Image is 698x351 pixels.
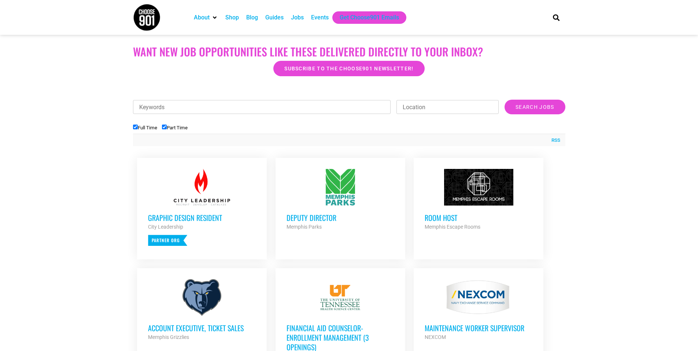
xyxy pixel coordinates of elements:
[265,13,284,22] a: Guides
[287,213,394,222] h3: Deputy Director
[137,158,267,257] a: Graphic Design Resident City Leadership Partner Org
[550,11,562,23] div: Search
[148,213,256,222] h3: Graphic Design Resident
[133,45,565,58] h2: Want New Job Opportunities like these Delivered Directly to your Inbox?
[148,224,183,230] strong: City Leadership
[190,11,540,24] nav: Main nav
[225,13,239,22] a: Shop
[425,213,532,222] h3: Room Host
[162,125,167,129] input: Part Time
[284,66,413,71] span: Subscribe to the Choose901 newsletter!
[162,125,188,130] label: Part Time
[246,13,258,22] a: Blog
[548,137,560,144] a: RSS
[133,125,157,130] label: Full Time
[396,100,499,114] input: Location
[133,125,138,129] input: Full Time
[505,100,565,114] input: Search Jobs
[148,323,256,333] h3: Account Executive, Ticket Sales
[148,235,187,246] p: Partner Org
[133,100,391,114] input: Keywords
[291,13,304,22] a: Jobs
[148,334,189,340] strong: Memphis Grizzlies
[276,158,405,242] a: Deputy Director Memphis Parks
[194,13,210,22] a: About
[190,11,222,24] div: About
[414,158,543,242] a: Room Host Memphis Escape Rooms
[425,334,446,340] strong: NEXCOM
[287,224,322,230] strong: Memphis Parks
[340,13,399,22] a: Get Choose901 Emails
[425,323,532,333] h3: MAINTENANCE WORKER SUPERVISOR
[311,13,329,22] a: Events
[273,61,424,76] a: Subscribe to the Choose901 newsletter!
[425,224,480,230] strong: Memphis Escape Rooms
